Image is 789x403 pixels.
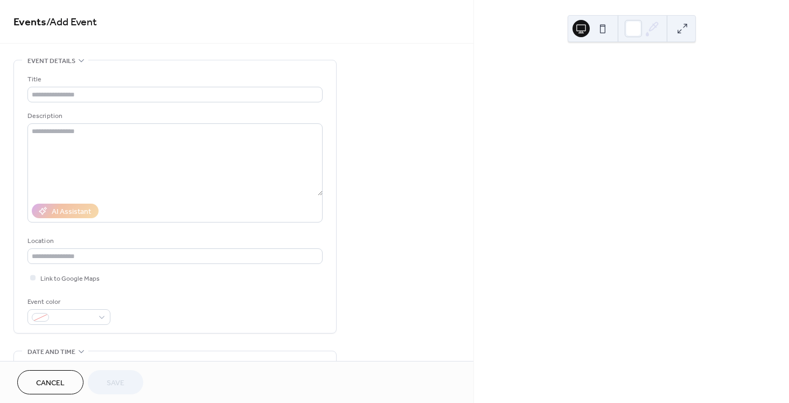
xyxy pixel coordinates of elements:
[27,346,75,358] span: Date and time
[17,370,83,394] button: Cancel
[27,296,108,308] div: Event color
[27,110,320,122] div: Description
[27,74,320,85] div: Title
[27,55,75,67] span: Event details
[27,235,320,247] div: Location
[36,378,65,389] span: Cancel
[40,273,100,284] span: Link to Google Maps
[46,12,97,33] span: / Add Event
[13,12,46,33] a: Events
